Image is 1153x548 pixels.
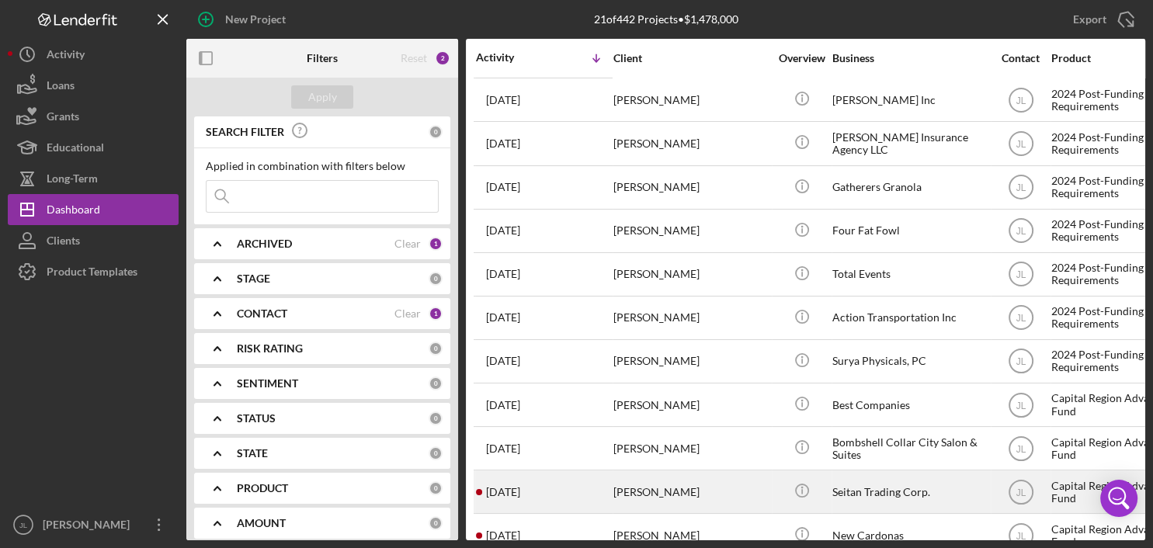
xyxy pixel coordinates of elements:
[401,52,427,64] div: Reset
[8,132,179,163] button: Educational
[832,167,988,208] div: Gatherers Granola
[8,256,179,287] button: Product Templates
[832,79,988,120] div: [PERSON_NAME] Inc
[186,4,301,35] button: New Project
[613,428,769,469] div: [PERSON_NAME]
[486,181,520,193] time: 2025-07-31 18:48
[1057,4,1145,35] button: Export
[486,355,520,367] time: 2025-07-30 13:23
[832,210,988,251] div: Four Fat Fowl
[8,163,179,194] button: Long-Term
[47,256,137,291] div: Product Templates
[486,94,520,106] time: 2025-08-02 16:24
[8,509,179,540] button: JL[PERSON_NAME]
[237,238,292,250] b: ARCHIVED
[47,101,79,136] div: Grants
[429,307,443,321] div: 1
[1016,443,1026,454] text: JL
[19,521,28,529] text: JL
[429,342,443,356] div: 0
[291,85,353,109] button: Apply
[435,50,450,66] div: 2
[8,70,179,101] button: Loans
[832,297,988,338] div: Action Transportation Inc
[237,272,270,285] b: STAGE
[832,384,988,425] div: Best Companies
[8,225,179,256] button: Clients
[486,442,520,455] time: 2025-05-06 15:53
[613,167,769,208] div: [PERSON_NAME]
[8,101,179,132] button: Grants
[486,486,520,498] time: 2025-04-23 21:27
[429,481,443,495] div: 0
[486,224,520,237] time: 2025-07-30 20:52
[1016,313,1026,324] text: JL
[1073,4,1106,35] div: Export
[613,341,769,382] div: [PERSON_NAME]
[832,471,988,512] div: Seitan Trading Corp.
[237,307,287,320] b: CONTACT
[486,311,520,324] time: 2025-07-30 16:36
[613,52,769,64] div: Client
[308,85,337,109] div: Apply
[8,39,179,70] button: Activity
[486,268,520,280] time: 2025-07-30 18:19
[832,123,988,164] div: [PERSON_NAME] Insurance Agency LLC
[206,160,439,172] div: Applied in combination with filters below
[1016,269,1026,280] text: JL
[613,254,769,295] div: [PERSON_NAME]
[594,13,738,26] div: 21 of 442 Projects • $1,478,000
[429,376,443,390] div: 0
[39,509,140,544] div: [PERSON_NAME]
[47,132,104,167] div: Educational
[237,377,298,390] b: SENTIMENT
[47,39,85,74] div: Activity
[832,428,988,469] div: Bombshell Collar City Salon & Suites
[613,471,769,512] div: [PERSON_NAME]
[8,194,179,225] button: Dashboard
[992,52,1050,64] div: Contact
[47,225,80,260] div: Clients
[1016,226,1026,237] text: JL
[225,4,286,35] div: New Project
[206,126,284,138] b: SEARCH FILTER
[237,447,268,460] b: STATE
[613,210,769,251] div: [PERSON_NAME]
[429,237,443,251] div: 1
[613,123,769,164] div: [PERSON_NAME]
[307,52,338,64] b: Filters
[237,342,303,355] b: RISK RATING
[832,341,988,382] div: Surya Physicals, PC
[47,70,75,105] div: Loans
[429,446,443,460] div: 0
[237,412,276,425] b: STATUS
[1016,487,1026,498] text: JL
[486,399,520,411] time: 2025-07-09 10:32
[613,79,769,120] div: [PERSON_NAME]
[1016,356,1026,367] text: JL
[394,307,421,320] div: Clear
[429,272,443,286] div: 0
[429,411,443,425] div: 0
[1016,182,1026,193] text: JL
[832,254,988,295] div: Total Events
[1016,95,1026,106] text: JL
[237,482,288,494] b: PRODUCT
[394,238,421,250] div: Clear
[1016,400,1026,411] text: JL
[429,516,443,530] div: 0
[237,517,286,529] b: AMOUNT
[1100,480,1137,517] div: Open Intercom Messenger
[47,194,100,229] div: Dashboard
[773,52,831,64] div: Overview
[476,51,544,64] div: Activity
[832,52,988,64] div: Business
